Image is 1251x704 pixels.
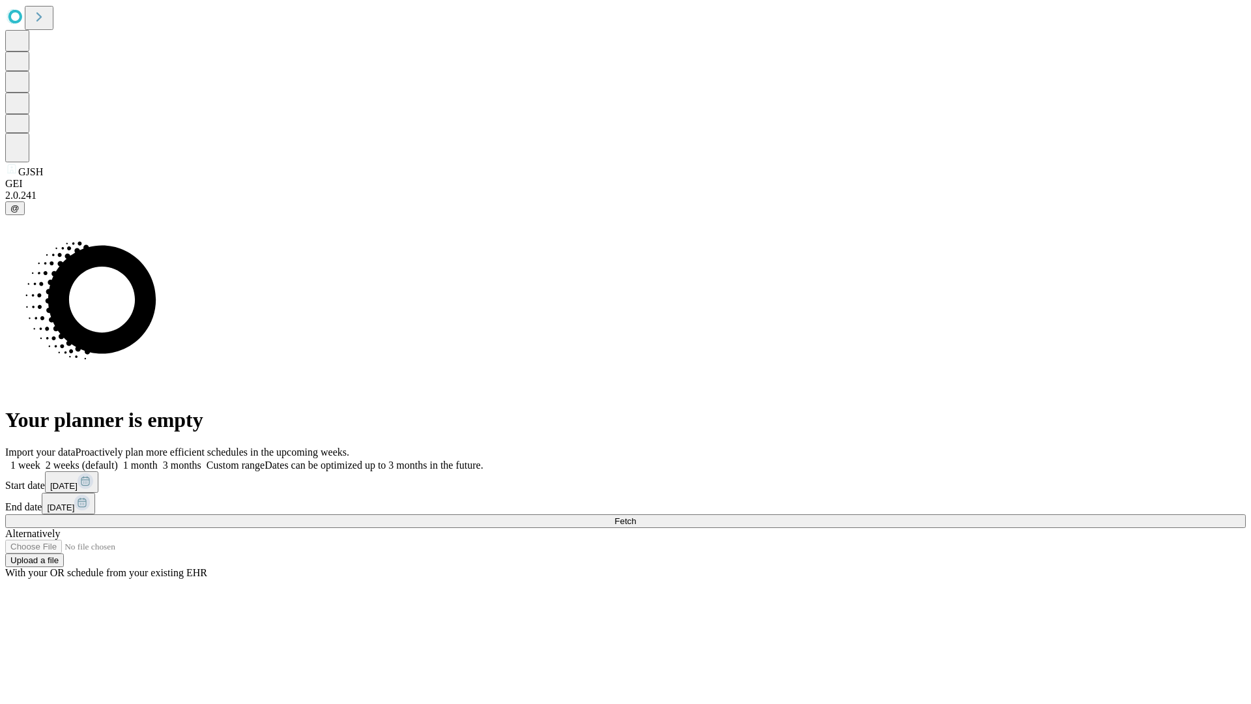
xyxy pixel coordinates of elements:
span: Fetch [614,516,636,526]
span: With your OR schedule from your existing EHR [5,567,207,578]
span: [DATE] [50,481,78,491]
div: End date [5,493,1246,514]
span: 1 month [123,460,158,471]
span: [DATE] [47,503,74,512]
span: Dates can be optimized up to 3 months in the future. [265,460,483,471]
span: Proactively plan more efficient schedules in the upcoming weeks. [76,447,349,458]
h1: Your planner is empty [5,408,1246,432]
div: Start date [5,471,1246,493]
div: 2.0.241 [5,190,1246,201]
span: Custom range [207,460,265,471]
button: [DATE] [42,493,95,514]
button: Upload a file [5,553,64,567]
span: 3 months [163,460,201,471]
span: @ [10,203,20,213]
span: Import your data [5,447,76,458]
span: GJSH [18,166,43,177]
span: 2 weeks (default) [46,460,118,471]
div: GEI [5,178,1246,190]
button: @ [5,201,25,215]
button: [DATE] [45,471,98,493]
span: Alternatively [5,528,60,539]
button: Fetch [5,514,1246,528]
span: 1 week [10,460,40,471]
